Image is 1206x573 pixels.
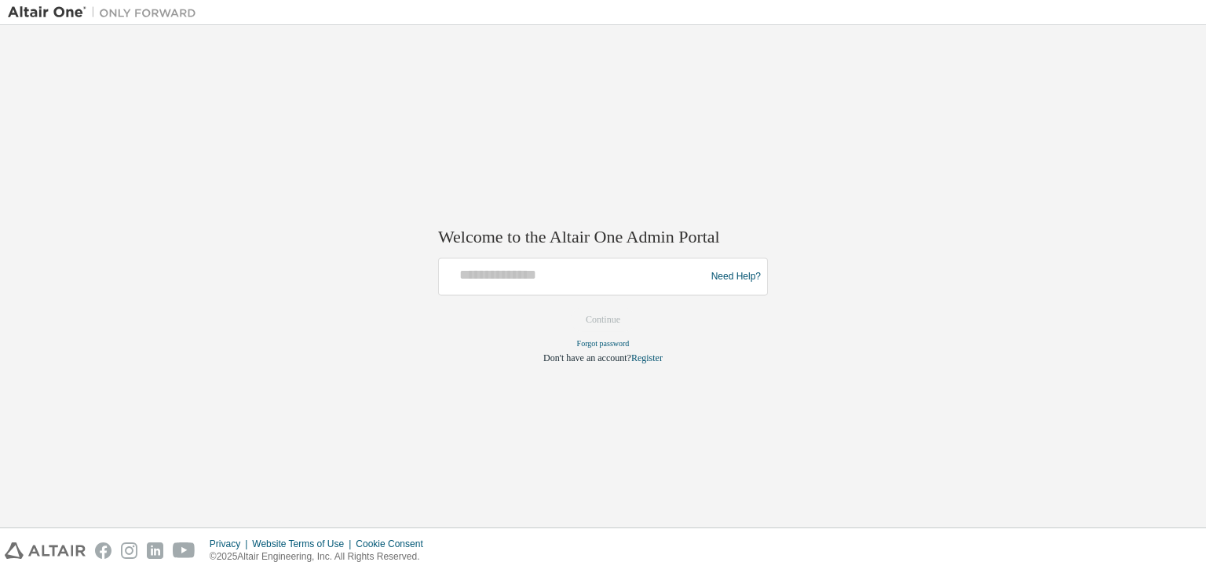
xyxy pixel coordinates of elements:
div: Cookie Consent [356,538,432,550]
h2: Welcome to the Altair One Admin Portal [438,226,768,248]
a: Forgot password [577,340,630,349]
span: Don't have an account? [543,353,631,364]
img: youtube.svg [173,542,196,559]
div: Privacy [210,538,252,550]
img: Altair One [8,5,204,20]
a: Register [631,353,663,364]
div: Website Terms of Use [252,538,356,550]
a: Need Help? [711,276,761,277]
img: linkedin.svg [147,542,163,559]
p: © 2025 Altair Engineering, Inc. All Rights Reserved. [210,550,433,564]
img: facebook.svg [95,542,111,559]
img: altair_logo.svg [5,542,86,559]
img: instagram.svg [121,542,137,559]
